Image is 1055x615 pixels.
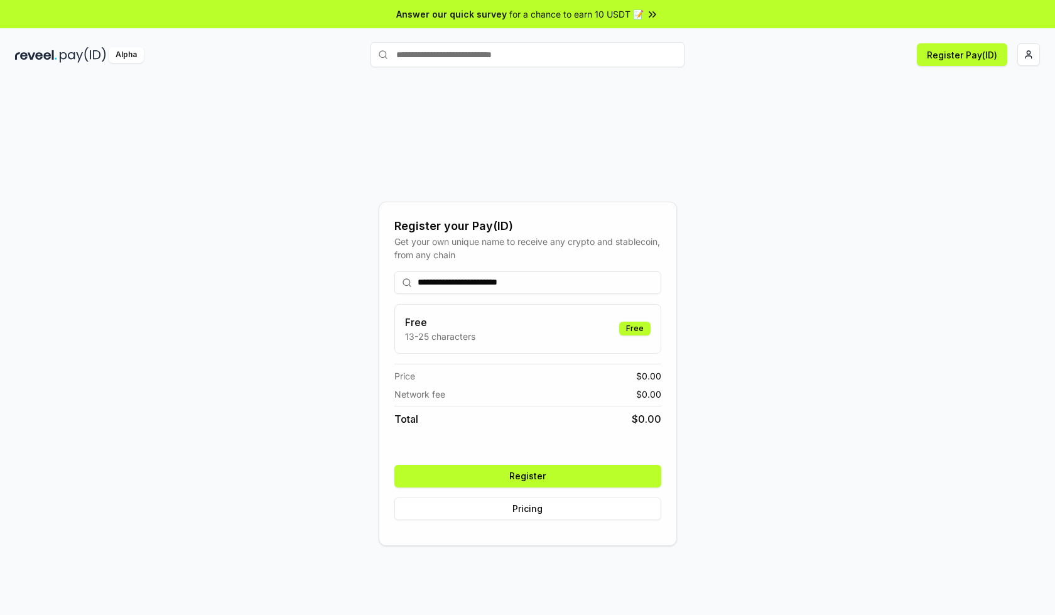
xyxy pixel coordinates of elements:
h3: Free [405,315,475,330]
div: Alpha [109,47,144,63]
span: Network fee [394,388,445,401]
span: $ 0.00 [636,369,661,383]
div: Get your own unique name to receive any crypto and stablecoin, from any chain [394,235,661,261]
span: $ 0.00 [636,388,661,401]
button: Pricing [394,498,661,520]
div: Register your Pay(ID) [394,217,661,235]
button: Register Pay(ID) [917,43,1007,66]
span: for a chance to earn 10 USDT 📝 [509,8,644,21]
img: reveel_dark [15,47,57,63]
span: Total [394,411,418,427]
p: 13-25 characters [405,330,475,343]
button: Register [394,465,661,487]
span: Price [394,369,415,383]
span: Answer our quick survey [396,8,507,21]
img: pay_id [60,47,106,63]
div: Free [619,322,651,335]
span: $ 0.00 [632,411,661,427]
